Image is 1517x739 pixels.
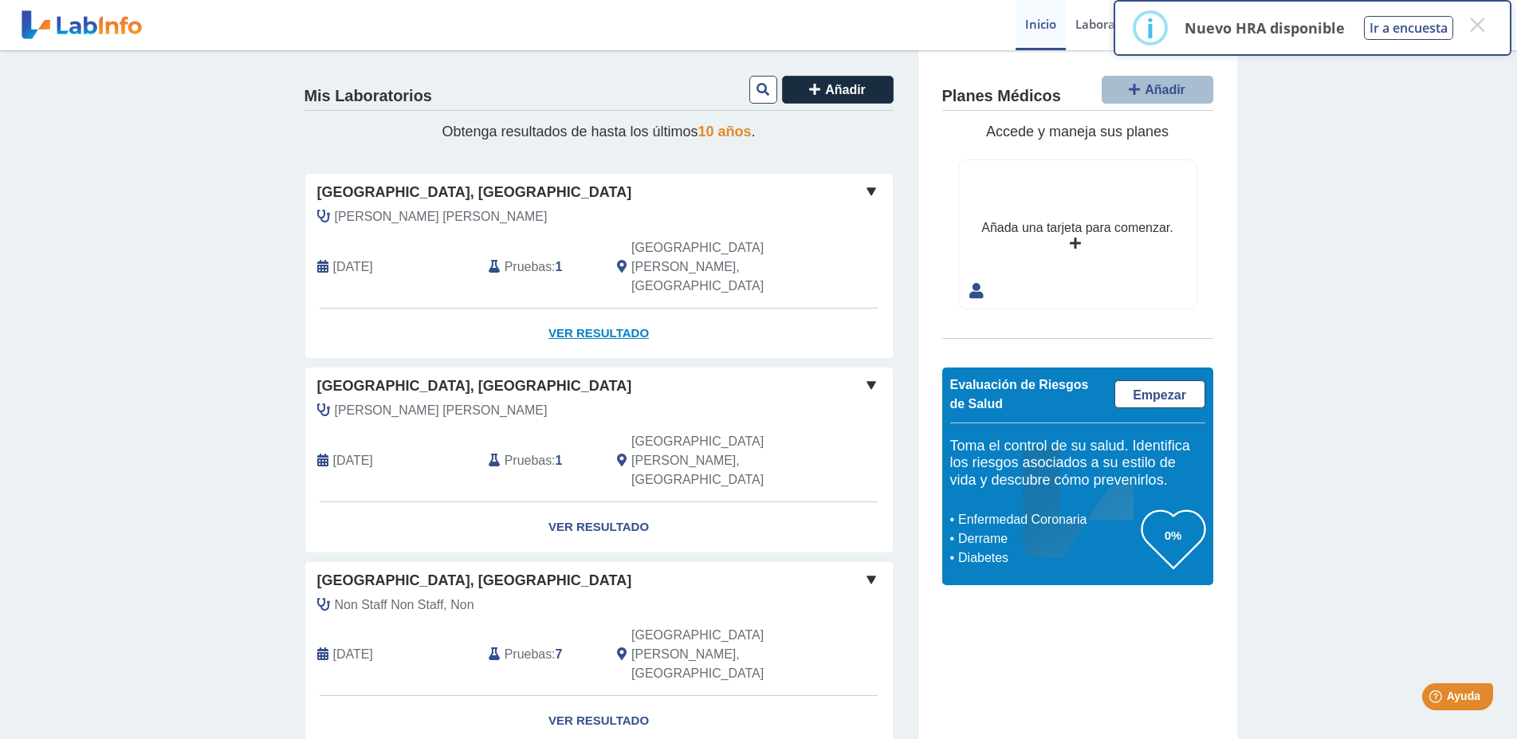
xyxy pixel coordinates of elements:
span: [GEOGRAPHIC_DATA], [GEOGRAPHIC_DATA] [317,570,632,592]
b: 1 [556,454,563,467]
span: Obtenga resultados de hasta los últimos . [442,124,755,140]
span: Lopez Huertas, Hector [335,207,548,226]
span: 10 años [698,124,752,140]
span: 2025-05-28 [333,451,373,470]
h4: Mis Laboratorios [305,87,432,106]
span: Empezar [1133,388,1186,402]
button: Close this dialog [1463,10,1491,39]
h4: Planes Médicos [942,87,1061,106]
div: Añada una tarjeta para comenzar. [981,218,1173,238]
div: : [477,238,605,296]
a: Ver Resultado [305,502,893,552]
div: i [1146,14,1154,42]
span: [GEOGRAPHIC_DATA], [GEOGRAPHIC_DATA] [317,375,632,397]
button: Añadir [782,76,894,104]
li: Diabetes [954,548,1142,568]
span: Pruebas [505,451,552,470]
a: Empezar [1114,380,1205,408]
b: 7 [556,647,563,661]
span: San Juan, PR [631,626,808,683]
b: 1 [556,260,563,273]
li: Derrame [954,529,1142,548]
div: : [477,432,605,489]
span: Accede y maneja sus planes [986,124,1169,140]
span: [GEOGRAPHIC_DATA], [GEOGRAPHIC_DATA] [317,182,632,203]
span: Pruebas [505,645,552,664]
span: Lopez Huertas, Hector [335,401,548,420]
span: 2025-05-02 [333,645,373,664]
span: Non Staff Non Staff, Non [335,596,474,615]
h3: 0% [1142,525,1205,545]
button: Ir a encuesta [1364,16,1453,40]
li: Enfermedad Coronaria [954,510,1142,529]
iframe: Help widget launcher [1375,677,1499,721]
h5: Toma el control de su salud. Identifica los riesgos asociados a su estilo de vida y descubre cómo... [950,438,1205,489]
span: Añadir [825,83,866,96]
span: 2025-08-08 [333,257,373,277]
p: Nuevo HRA disponible [1185,18,1345,37]
span: Pruebas [505,257,552,277]
button: Añadir [1102,76,1213,104]
span: San Juan, PR [631,432,808,489]
div: : [477,626,605,683]
span: Añadir [1145,83,1185,96]
span: San Juan, PR [631,238,808,296]
a: Ver Resultado [305,309,893,359]
span: Evaluación de Riesgos de Salud [950,378,1089,411]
